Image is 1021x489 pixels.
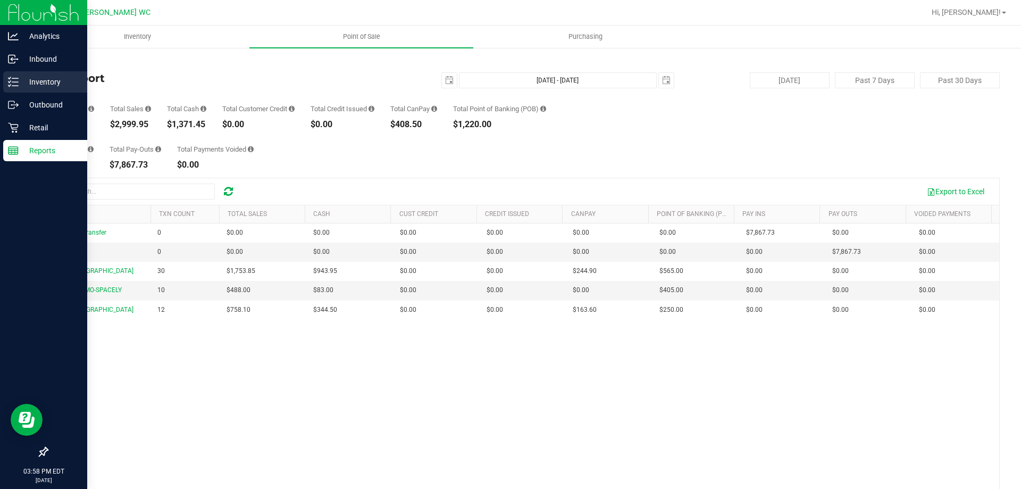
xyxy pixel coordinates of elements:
[19,53,82,65] p: Inbound
[473,26,697,48] a: Purchasing
[249,26,473,48] a: Point of Sale
[289,105,295,112] i: Sum of all successful, non-voided payment transaction amounts using account credit as the payment...
[573,266,597,276] span: $244.90
[573,285,589,295] span: $0.00
[110,146,161,153] div: Total Pay-Outs
[222,120,295,129] div: $0.00
[659,266,683,276] span: $565.00
[746,228,775,238] span: $7,867.73
[453,105,546,112] div: Total Point of Banking (POB)
[8,77,19,87] inline-svg: Inventory
[313,210,330,218] a: Cash
[19,121,82,134] p: Retail
[227,247,243,257] span: $0.00
[19,98,82,111] p: Outbound
[54,306,133,313] span: Till 4 - [GEOGRAPHIC_DATA]
[659,285,683,295] span: $405.00
[19,76,82,88] p: Inventory
[487,285,503,295] span: $0.00
[313,285,333,295] span: $83.00
[835,72,915,88] button: Past 7 Days
[5,467,82,476] p: 03:58 PM EDT
[227,228,243,238] span: $0.00
[110,120,151,129] div: $2,999.95
[248,146,254,153] i: Sum of all voided payment transaction amounts (excluding tips and transaction fees) within the da...
[167,120,206,129] div: $1,371.45
[8,54,19,64] inline-svg: Inbound
[55,184,215,200] input: Search...
[919,266,935,276] span: $0.00
[11,404,43,436] iframe: Resource center
[832,247,861,257] span: $7,867.73
[157,285,165,295] span: 10
[919,228,935,238] span: $0.00
[487,305,503,315] span: $0.00
[390,120,437,129] div: $408.50
[145,105,151,112] i: Sum of all successful, non-voided payment transaction amounts (excluding tips and transaction fee...
[311,120,374,129] div: $0.00
[19,144,82,157] p: Reports
[311,105,374,112] div: Total Credit Issued
[659,73,674,88] span: select
[110,161,161,169] div: $7,867.73
[227,266,255,276] span: $1,753.85
[47,72,364,84] h4: Till Report
[828,210,857,218] a: Pay Outs
[919,285,935,295] span: $0.00
[659,228,676,238] span: $0.00
[88,105,94,112] i: Count of all successful payment transactions, possibly including voids, refunds, and cash-back fr...
[832,305,849,315] span: $0.00
[8,145,19,156] inline-svg: Reports
[400,285,416,295] span: $0.00
[487,266,503,276] span: $0.00
[832,266,849,276] span: $0.00
[742,210,765,218] a: Pay Ins
[110,105,151,112] div: Total Sales
[313,305,337,315] span: $344.50
[313,266,337,276] span: $943.95
[329,32,395,42] span: Point of Sale
[26,26,249,48] a: Inventory
[155,146,161,153] i: Sum of all cash pay-outs removed from tills within the date range.
[157,228,161,238] span: 0
[431,105,437,112] i: Sum of all successful, non-voided payment transaction amounts using CanPay (as well as manual Can...
[746,247,763,257] span: $0.00
[573,247,589,257] span: $0.00
[54,286,122,294] span: Till 2 - COSMO-SPACELY
[177,146,254,153] div: Total Payments Voided
[5,476,82,484] p: [DATE]
[227,305,250,315] span: $758.10
[159,210,195,218] a: TXN Count
[832,285,849,295] span: $0.00
[54,267,133,275] span: Till 1 - [GEOGRAPHIC_DATA]
[369,105,374,112] i: Sum of all successful refund transaction amounts from purchase returns resulting in account credi...
[659,247,676,257] span: $0.00
[540,105,546,112] i: Sum of the successful, non-voided point-of-banking payment transaction amounts, both via payment ...
[750,72,830,88] button: [DATE]
[442,73,457,88] span: select
[167,105,206,112] div: Total Cash
[8,122,19,133] inline-svg: Retail
[88,146,94,153] i: Sum of all cash pay-ins added to tills within the date range.
[487,247,503,257] span: $0.00
[8,31,19,42] inline-svg: Analytics
[228,210,267,218] a: Total Sales
[657,210,732,218] a: Point of Banking (POB)
[8,100,19,110] inline-svg: Outbound
[177,161,254,169] div: $0.00
[110,32,165,42] span: Inventory
[571,210,596,218] a: CanPay
[227,285,250,295] span: $488.00
[659,305,683,315] span: $250.00
[573,228,589,238] span: $0.00
[932,8,1001,16] span: Hi, [PERSON_NAME]!
[400,266,416,276] span: $0.00
[487,228,503,238] span: $0.00
[400,247,416,257] span: $0.00
[157,247,161,257] span: 0
[914,210,970,218] a: Voided Payments
[222,105,295,112] div: Total Customer Credit
[554,32,617,42] span: Purchasing
[919,305,935,315] span: $0.00
[832,228,849,238] span: $0.00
